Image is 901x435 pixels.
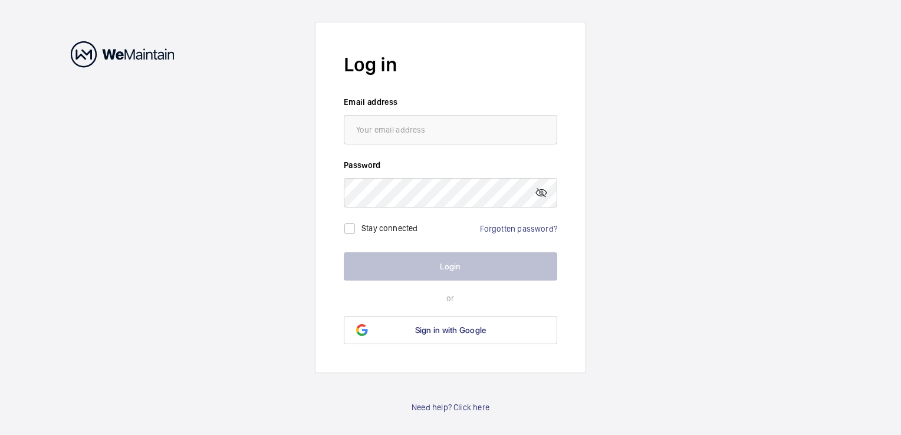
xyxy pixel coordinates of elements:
p: or [344,292,557,304]
button: Login [344,252,557,281]
span: Sign in with Google [415,325,486,335]
input: Your email address [344,115,557,144]
label: Password [344,159,557,171]
a: Need help? Click here [412,401,489,413]
h2: Log in [344,51,557,78]
a: Forgotten password? [480,224,557,233]
label: Stay connected [361,223,418,233]
label: Email address [344,96,557,108]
